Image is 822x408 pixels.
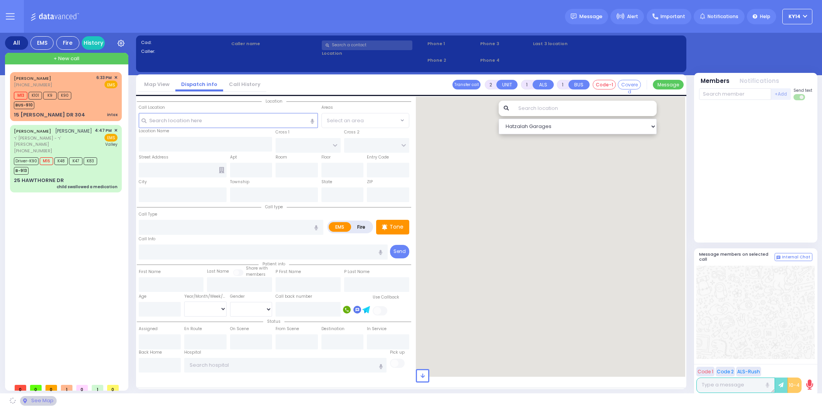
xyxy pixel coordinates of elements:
a: Call History [223,81,266,88]
div: Fire [56,36,79,50]
input: Search member [699,88,771,100]
label: Cross 2 [344,129,360,135]
span: ✕ [114,127,118,134]
span: KY14 [788,13,800,20]
span: Other building occupants [219,167,224,173]
button: Members [701,77,730,86]
label: Caller name [231,40,319,47]
label: Entry Code [367,154,389,160]
div: intox [107,112,118,118]
label: P First Name [276,269,301,275]
span: Message [579,13,602,20]
span: K47 [69,157,82,165]
span: K9 [43,92,57,99]
button: KY14 [782,9,812,24]
img: Logo [30,12,82,21]
label: EMS [329,222,351,232]
span: + New call [54,55,79,62]
span: Notifications [708,13,738,20]
span: Phone 2 [427,57,477,64]
span: K83 [84,157,97,165]
a: History [82,36,105,50]
label: Apt [230,154,237,160]
span: Alert [627,13,638,20]
span: 0 [76,385,88,391]
span: Help [760,13,770,20]
span: 1 [61,385,72,391]
label: Caller: [141,48,229,55]
span: Location [262,98,286,104]
a: Map View [138,81,175,88]
label: Room [276,154,287,160]
label: Call Type [139,211,157,217]
span: 0 [107,385,119,391]
span: Call type [261,204,287,210]
label: Hospital [184,349,201,356]
span: ✕ [114,74,118,81]
span: Phone 3 [480,40,530,47]
span: 0 [45,385,57,391]
div: See map [20,396,56,406]
label: Gender [230,293,245,300]
a: Dispatch info [175,81,223,88]
span: K90 [58,92,71,99]
span: B-913 [14,167,29,175]
span: Valley [105,142,118,147]
span: EMS [104,134,118,142]
label: Location Name [139,128,169,134]
button: Code 2 [716,367,735,376]
label: On Scene [230,326,249,332]
span: Important [661,13,685,20]
label: Age [139,293,146,300]
label: Call Location [139,105,165,111]
a: [PERSON_NAME] [14,128,51,134]
a: [PERSON_NAME] [14,75,51,81]
label: Call back number [276,293,312,300]
span: [PHONE_NUMBER] [14,148,52,154]
span: 4:47 PM [95,128,112,133]
input: Search a contact [322,40,412,50]
p: Tone [390,223,403,231]
label: Pick up [390,349,405,356]
span: 6:33 PM [96,75,112,81]
span: Phone 4 [480,57,530,64]
label: En Route [184,326,202,332]
label: State [321,179,332,185]
span: Internal Chat [782,255,810,260]
span: EMS [104,81,118,88]
span: M13 [14,92,27,99]
div: Year/Month/Week/Day [184,293,227,300]
label: Last 3 location [533,40,607,47]
button: UNIT [496,80,518,89]
input: Search hospital [184,358,387,373]
span: M16 [40,157,53,165]
span: [PERSON_NAME] [55,128,92,134]
label: Floor [321,154,331,160]
label: City [139,179,147,185]
span: BUS-910 [14,101,34,109]
button: Transfer call [452,80,481,89]
label: Street Address [139,154,168,160]
button: Covered [618,80,641,89]
span: K101 [29,92,42,99]
label: Back Home [139,349,162,356]
label: Township [230,179,249,185]
span: members [246,271,266,277]
label: Call Info [139,236,155,242]
button: Internal Chat [775,253,812,261]
label: Destination [321,326,345,332]
div: 15 [PERSON_NAME] DR 304 [14,111,85,119]
span: Status [263,319,284,324]
button: Send [390,245,409,258]
small: Share with [246,265,268,271]
span: Phone 1 [427,40,477,47]
span: Select an area [327,117,364,125]
label: Turn off text [793,93,806,101]
button: ALS-Rush [736,367,761,376]
button: ALS [533,80,554,89]
button: Code 1 [696,367,714,376]
label: P Last Name [344,269,370,275]
label: Areas [321,105,333,111]
button: Code-1 [593,80,616,89]
label: Last Name [207,268,229,275]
